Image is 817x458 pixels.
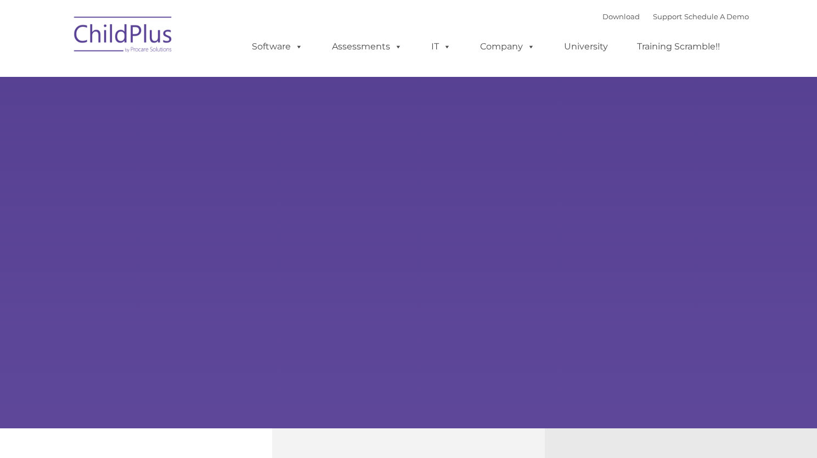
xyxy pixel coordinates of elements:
a: Assessments [321,36,413,58]
a: Training Scramble!! [626,36,731,58]
a: University [553,36,619,58]
a: IT [420,36,462,58]
a: Download [602,12,640,21]
font: | [602,12,749,21]
a: Support [653,12,682,21]
a: Company [469,36,546,58]
img: ChildPlus by Procare Solutions [69,9,178,64]
a: Schedule A Demo [684,12,749,21]
a: Software [241,36,314,58]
